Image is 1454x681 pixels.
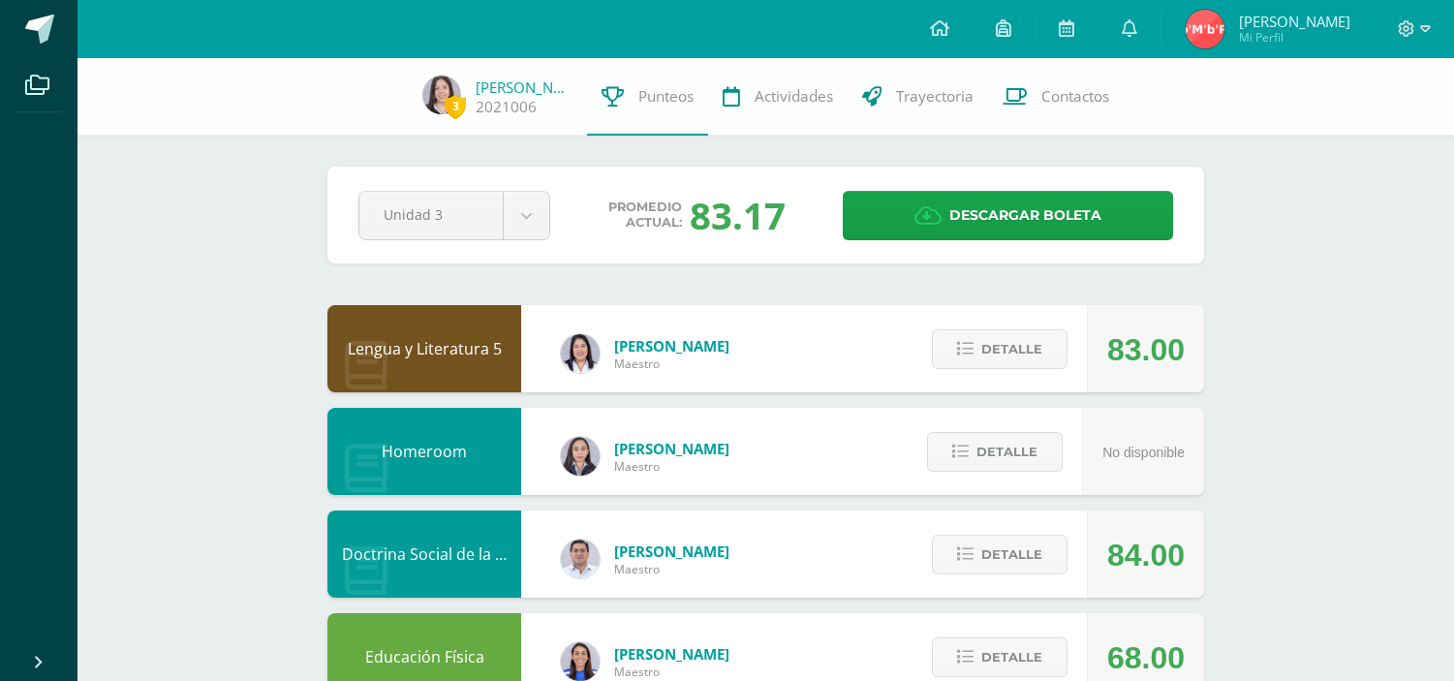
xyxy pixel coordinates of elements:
[755,86,833,107] span: Actividades
[359,192,549,239] a: Unidad 3
[561,334,600,373] img: fd1196377973db38ffd7ffd912a4bf7e.png
[932,329,1067,369] button: Detalle
[1041,86,1109,107] span: Contactos
[708,58,848,136] a: Actividades
[690,190,786,240] div: 83.17
[608,200,682,231] span: Promedio actual:
[327,408,521,495] div: Homeroom
[1239,29,1350,46] span: Mi Perfil
[614,356,729,372] span: Maestro
[614,439,729,458] span: [PERSON_NAME]
[1107,306,1185,393] div: 83.00
[927,432,1063,472] button: Detalle
[614,336,729,356] span: [PERSON_NAME]
[932,637,1067,677] button: Detalle
[327,305,521,392] div: Lengua y Literatura 5
[843,191,1173,240] a: Descargar boleta
[561,642,600,681] img: 0eea5a6ff783132be5fd5ba128356f6f.png
[1186,10,1224,48] img: ca3c5678045a47df34288d126a1d4061.png
[981,639,1042,675] span: Detalle
[896,86,974,107] span: Trayectoria
[614,458,729,475] span: Maestro
[638,86,694,107] span: Punteos
[561,437,600,476] img: 35694fb3d471466e11a043d39e0d13e5.png
[614,644,729,664] span: [PERSON_NAME]
[476,97,537,117] a: 2021006
[949,192,1101,239] span: Descargar boleta
[445,94,466,118] span: 3
[981,537,1042,573] span: Detalle
[988,58,1124,136] a: Contactos
[1239,12,1350,31] span: [PERSON_NAME]
[932,535,1067,574] button: Detalle
[1102,445,1185,460] span: No disponible
[614,561,729,577] span: Maestro
[614,542,729,561] span: [PERSON_NAME]
[848,58,988,136] a: Trayectoria
[327,511,521,598] div: Doctrina Social de la Iglesia
[587,58,708,136] a: Punteos
[422,76,461,114] img: 3e8caf98d58fd82dbc8d372b63dd9bb0.png
[614,664,729,680] span: Maestro
[476,77,572,97] a: [PERSON_NAME]
[976,434,1037,470] span: Detalle
[1107,511,1185,599] div: 84.00
[384,192,479,237] span: Unidad 3
[561,540,600,578] img: 15aaa72b904403ebb7ec886ca542c491.png
[981,331,1042,367] span: Detalle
